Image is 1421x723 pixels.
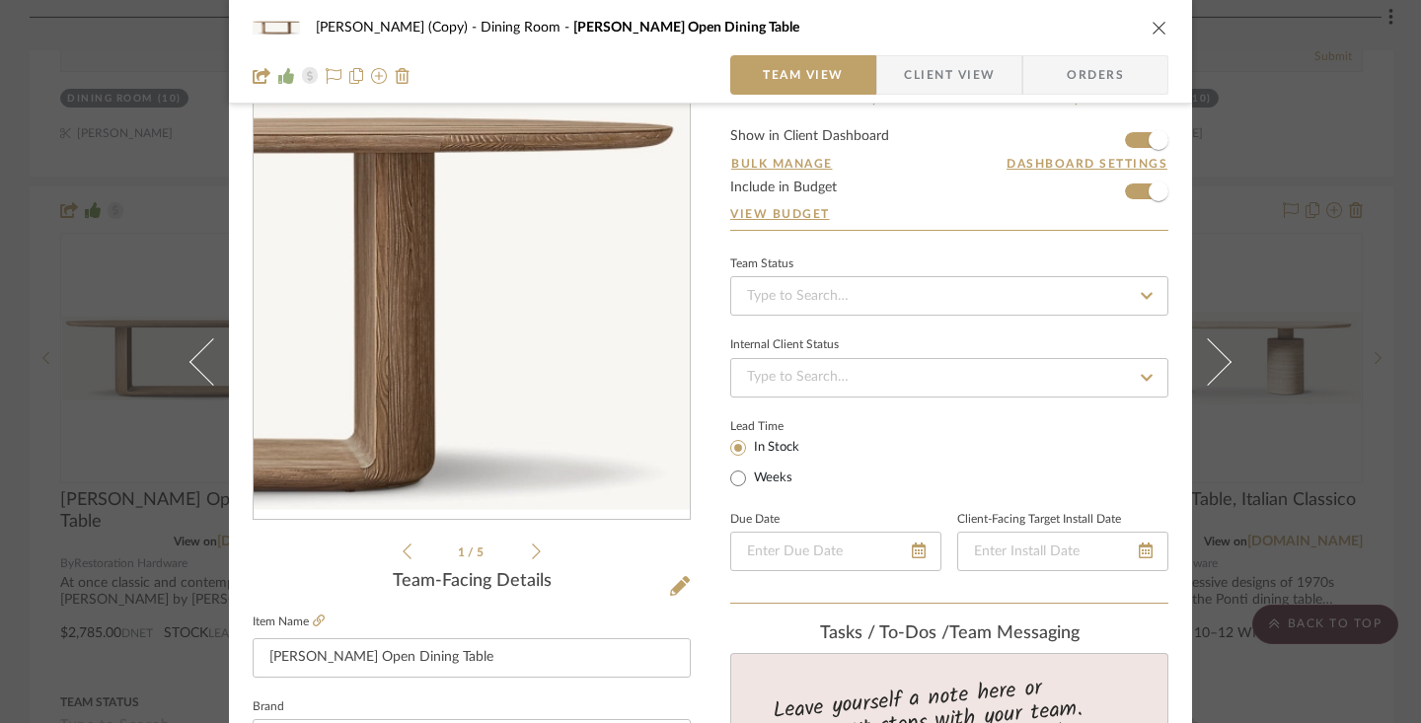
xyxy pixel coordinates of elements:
[458,546,468,558] span: 1
[468,546,477,558] span: /
[730,340,839,350] div: Internal Client Status
[395,68,411,84] img: Remove from project
[750,470,792,487] label: Weeks
[481,21,573,35] span: Dining Room
[730,358,1168,398] input: Type to Search…
[730,623,1168,645] div: team Messaging
[730,435,832,490] mat-radio-group: Select item type
[730,155,834,173] button: Bulk Manage
[1151,19,1168,36] button: close
[730,259,793,269] div: Team Status
[254,93,690,518] div: 0
[254,238,690,374] img: 87ba42ee-a8bc-4b79-92fa-8f313f3c913f_436x436.jpg
[1045,55,1146,95] span: Orders
[573,21,799,35] span: [PERSON_NAME] Open Dining Table
[253,702,284,712] label: Brand
[477,546,486,558] span: 5
[730,532,941,571] input: Enter Due Date
[253,614,325,630] label: Item Name
[316,21,481,35] span: [PERSON_NAME] (Copy)
[750,439,799,457] label: In Stock
[730,206,1168,222] a: View Budget
[957,515,1121,525] label: Client-Facing Target Install Date
[253,8,300,47] img: 87ba42ee-a8bc-4b79-92fa-8f313f3c913f_48x40.jpg
[957,532,1168,571] input: Enter Install Date
[904,55,995,95] span: Client View
[730,276,1168,316] input: Type to Search…
[253,571,691,593] div: Team-Facing Details
[730,417,832,435] label: Lead Time
[820,624,949,642] span: Tasks / To-Dos /
[763,55,844,95] span: Team View
[1006,155,1168,173] button: Dashboard Settings
[730,515,780,525] label: Due Date
[253,638,691,678] input: Enter Item Name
